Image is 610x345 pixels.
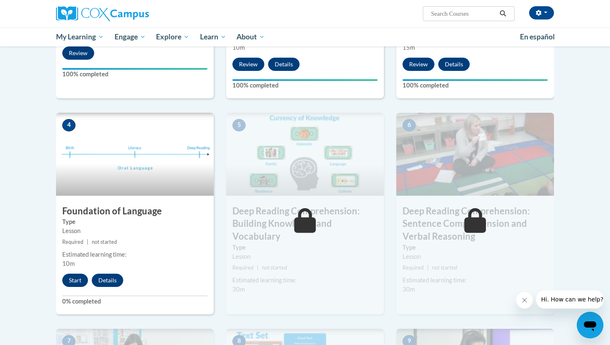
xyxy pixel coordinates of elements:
[396,113,554,196] img: Course Image
[56,205,214,218] h3: Foundation of Language
[62,217,207,226] label: Type
[232,119,246,131] span: 5
[62,226,207,236] div: Lesson
[62,46,94,60] button: Review
[62,250,207,259] div: Estimated learning time:
[268,58,300,71] button: Details
[232,79,378,81] div: Your progress
[396,205,554,243] h3: Deep Reading Comprehension: Sentence Comprehension and Verbal Reasoning
[56,6,214,21] a: Cox Campus
[403,119,416,131] span: 6
[262,265,287,271] span: not started
[427,265,429,271] span: |
[403,286,415,293] span: 30m
[62,70,207,79] label: 100% completed
[92,274,123,287] button: Details
[232,58,264,71] button: Review
[92,239,117,245] span: not started
[520,32,555,41] span: En español
[156,32,189,42] span: Explore
[432,265,457,271] span: not started
[56,32,104,42] span: My Learning
[529,6,554,19] button: Account Settings
[237,32,265,42] span: About
[232,243,378,252] label: Type
[87,239,88,245] span: |
[232,81,378,90] label: 100% completed
[403,81,548,90] label: 100% completed
[195,27,232,46] a: Learn
[232,276,378,285] div: Estimated learning time:
[232,27,271,46] a: About
[232,265,254,271] span: Required
[62,260,75,267] span: 10m
[232,286,245,293] span: 30m
[403,265,424,271] span: Required
[56,113,214,196] img: Course Image
[62,297,207,306] label: 0% completed
[109,27,151,46] a: Engage
[403,79,548,81] div: Your progress
[232,252,378,261] div: Lesson
[115,32,146,42] span: Engage
[62,119,76,131] span: 4
[536,290,603,309] iframe: Message from company
[403,252,548,261] div: Lesson
[232,44,245,51] span: 10m
[577,312,603,338] iframe: Button to launch messaging window
[56,6,149,21] img: Cox Campus
[403,276,548,285] div: Estimated learning time:
[62,239,83,245] span: Required
[438,58,470,71] button: Details
[200,32,226,42] span: Learn
[62,68,207,70] div: Your progress
[497,9,509,19] button: Search
[62,274,88,287] button: Start
[226,205,384,243] h3: Deep Reading Comprehension: Building Knowledge and Vocabulary
[51,27,109,46] a: My Learning
[403,243,548,252] label: Type
[515,28,560,46] a: En español
[151,27,195,46] a: Explore
[257,265,259,271] span: |
[430,9,497,19] input: Search Courses
[403,58,434,71] button: Review
[516,292,533,309] iframe: Close message
[226,113,384,196] img: Course Image
[403,44,415,51] span: 15m
[44,27,566,46] div: Main menu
